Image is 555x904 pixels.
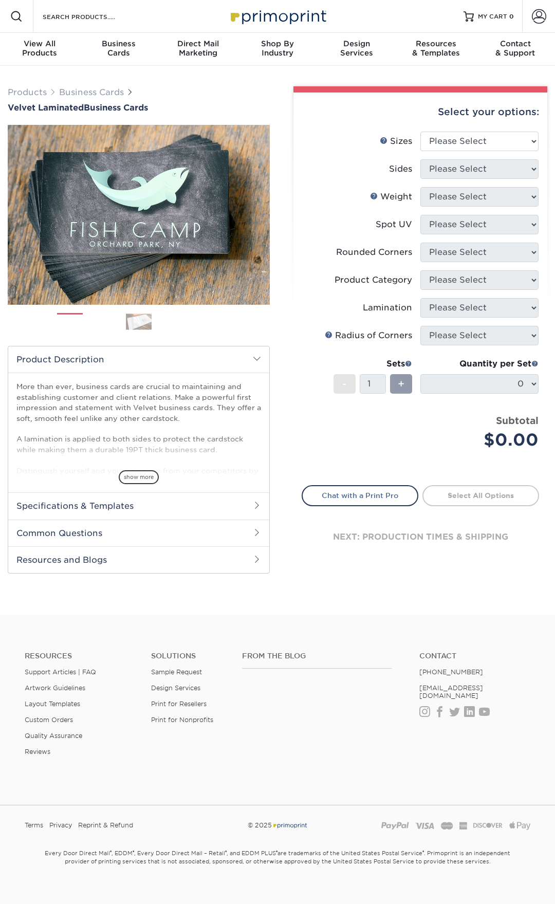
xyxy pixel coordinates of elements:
[8,845,547,891] small: Every Door Direct Mail , EDDM , Every Door Direct Mail – Retail , and EDDM PLUS are trademarks of...
[8,84,270,346] img: Velvet Laminated 01
[422,850,424,855] sup: ®
[195,309,220,335] img: Business Cards 05
[25,700,80,708] a: Layout Templates
[396,39,475,58] div: & Templates
[476,39,555,58] div: & Support
[396,33,475,66] a: Resources& Templates
[419,684,483,699] a: [EMAIL_ADDRESS][DOMAIN_NAME]
[8,87,47,97] a: Products
[25,668,96,676] a: Support Articles | FAQ
[317,33,396,66] a: DesignServices
[159,39,238,48] span: Direct Mail
[119,470,159,484] span: show more
[49,818,72,833] a: Privacy
[370,191,412,203] div: Weight
[91,309,117,335] img: Business Cards 02
[25,684,85,692] a: Artwork Guidelines
[78,818,133,833] a: Reprint & Refund
[159,33,238,66] a: Direct MailMarketing
[478,12,507,21] span: MY CART
[376,218,412,231] div: Spot UV
[419,652,530,660] a: Contact
[110,850,112,855] sup: ®
[238,39,317,58] div: Industry
[272,821,308,829] img: Primoprint
[25,716,73,724] a: Custom Orders
[398,376,404,392] span: +
[396,39,475,48] span: Resources
[302,93,539,132] div: Select your options:
[159,39,238,58] div: Marketing
[59,87,124,97] a: Business Cards
[317,39,396,48] span: Design
[57,309,83,335] img: Business Cards 01
[160,309,186,335] img: Business Cards 04
[496,415,539,426] strong: Subtotal
[419,668,483,676] a: [PHONE_NUMBER]
[476,33,555,66] a: Contact& Support
[126,313,152,329] img: Business Cards 03
[8,492,269,519] h2: Specifications & Templates
[8,103,270,113] a: Velvet LaminatedBusiness Cards
[342,376,347,392] span: -
[389,163,412,175] div: Sides
[238,33,317,66] a: Shop ByIndustry
[16,381,261,560] p: More than ever, business cards are crucial to maintaining and establishing customer and client re...
[420,358,539,370] div: Quantity per Set
[151,716,213,724] a: Print for Nonprofits
[422,485,539,506] a: Select All Options
[25,652,136,660] h4: Resources
[302,506,539,568] div: next: production times & shipping
[191,818,364,833] div: © 2025
[334,358,412,370] div: Sets
[509,13,514,20] span: 0
[79,39,158,48] span: Business
[476,39,555,48] span: Contact
[8,103,270,113] h1: Business Cards
[226,5,329,27] img: Primoprint
[25,732,82,740] a: Quality Assurance
[151,652,226,660] h4: Solutions
[79,39,158,58] div: Cards
[363,302,412,314] div: Lamination
[8,520,269,546] h2: Common Questions
[276,850,277,855] sup: ®
[8,546,269,573] h2: Resources and Blogs
[428,428,539,452] div: $0.00
[335,274,412,286] div: Product Category
[325,329,412,342] div: Radius of Corners
[133,850,134,855] sup: ®
[238,39,317,48] span: Shop By
[79,33,158,66] a: BusinessCards
[151,668,202,676] a: Sample Request
[8,346,269,373] h2: Product Description
[8,103,84,113] span: Velvet Laminated
[25,818,43,833] a: Terms
[151,684,200,692] a: Design Services
[317,39,396,58] div: Services
[242,652,392,660] h4: From the Blog
[42,10,142,23] input: SEARCH PRODUCTS.....
[380,135,412,147] div: Sizes
[151,700,207,708] a: Print for Resellers
[302,485,418,506] a: Chat with a Print Pro
[336,246,412,259] div: Rounded Corners
[225,850,227,855] sup: ®
[25,748,50,755] a: Reviews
